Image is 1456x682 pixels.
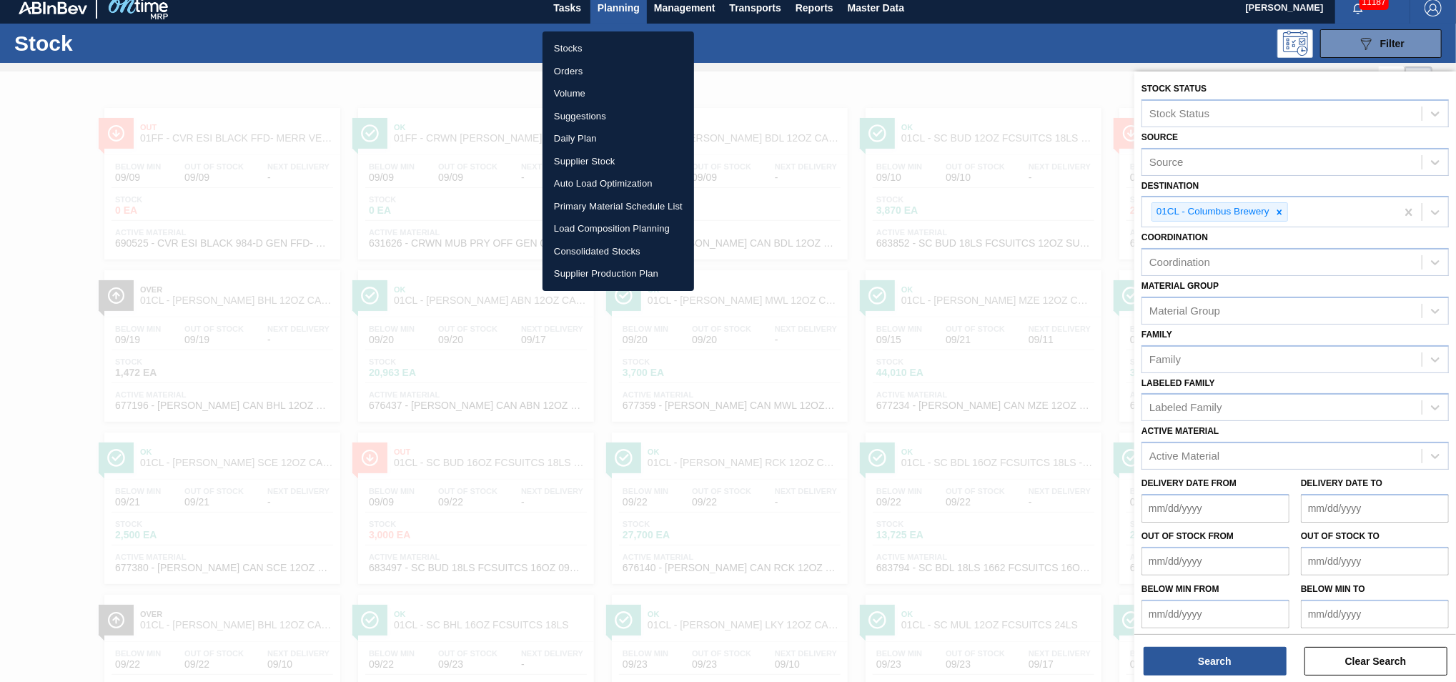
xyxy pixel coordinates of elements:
a: Daily Plan [543,127,694,150]
a: Auto Load Optimization [543,172,694,195]
a: Primary Material Schedule List [543,195,694,218]
a: Volume [543,82,694,105]
a: Orders [543,60,694,83]
a: Stocks [543,37,694,60]
a: Consolidated Stocks [543,240,694,263]
a: Supplier Production Plan [543,262,694,285]
a: Suggestions [543,105,694,128]
a: Load Composition Planning [543,217,694,240]
a: Supplier Stock [543,150,694,173]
